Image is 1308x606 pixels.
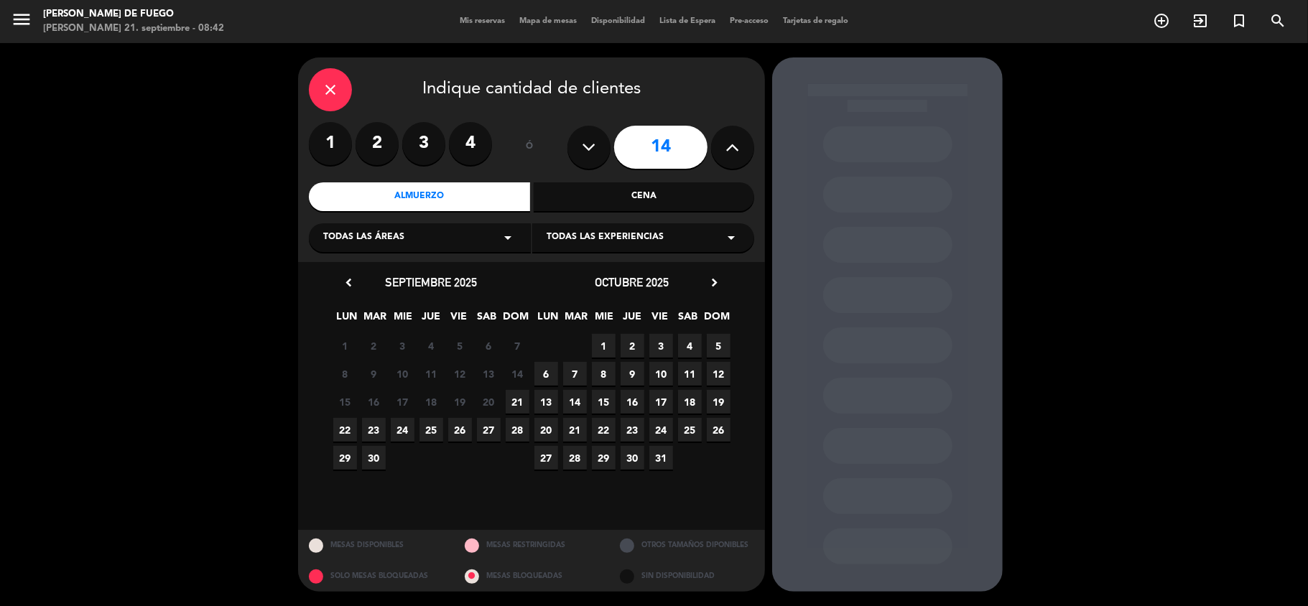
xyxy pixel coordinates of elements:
[678,362,702,386] span: 11
[678,334,702,358] span: 4
[323,230,404,245] span: Todas las áreas
[454,561,610,592] div: MESAS BLOQUEADAS
[677,308,700,332] span: SAB
[707,418,730,442] span: 26
[592,362,616,386] span: 8
[477,390,501,414] span: 20
[298,561,454,592] div: SOLO MESAS BLOQUEADAS
[506,390,529,414] span: 21
[333,362,357,386] span: 8
[649,446,673,470] span: 31
[362,446,386,470] span: 30
[11,9,32,35] button: menu
[476,308,499,332] span: SAB
[309,182,530,211] div: Almuerzo
[1230,12,1248,29] i: turned_in_not
[1192,12,1209,29] i: exit_to_app
[707,334,730,358] span: 5
[43,22,224,36] div: [PERSON_NAME] 21. septiembre - 08:42
[499,229,516,246] i: arrow_drop_down
[1153,12,1170,29] i: add_circle_outline
[362,334,386,358] span: 2
[391,334,414,358] span: 3
[448,334,472,358] span: 5
[506,418,529,442] span: 28
[621,390,644,414] span: 16
[419,308,443,332] span: JUE
[649,308,672,332] span: VIE
[547,230,664,245] span: Todas las experiencias
[448,362,472,386] span: 12
[1269,12,1286,29] i: search
[453,17,512,25] span: Mis reservas
[593,308,616,332] span: MIE
[609,530,765,561] div: OTROS TAMAÑOS DIPONIBLES
[707,275,722,290] i: chevron_right
[419,390,443,414] span: 18
[43,7,224,22] div: [PERSON_NAME] de Fuego
[537,308,560,332] span: LUN
[391,362,414,386] span: 10
[512,17,584,25] span: Mapa de mesas
[477,362,501,386] span: 13
[649,362,673,386] span: 10
[402,122,445,165] label: 3
[356,122,399,165] label: 2
[362,418,386,442] span: 23
[309,68,754,111] div: Indique cantidad de clientes
[341,275,356,290] i: chevron_left
[322,81,339,98] i: close
[595,275,669,289] span: octubre 2025
[584,17,652,25] span: Disponibilidad
[705,308,728,332] span: DOM
[592,446,616,470] span: 29
[621,308,644,332] span: JUE
[391,390,414,414] span: 17
[448,418,472,442] span: 26
[419,418,443,442] span: 25
[776,17,855,25] span: Tarjetas de regalo
[477,334,501,358] span: 6
[506,334,529,358] span: 7
[391,308,415,332] span: MIE
[333,446,357,470] span: 29
[592,418,616,442] span: 22
[448,390,472,414] span: 19
[609,561,765,592] div: SIN DISPONIBILIDAD
[309,122,352,165] label: 1
[678,390,702,414] span: 18
[333,418,357,442] span: 22
[652,17,723,25] span: Lista de Espera
[447,308,471,332] span: VIE
[592,390,616,414] span: 15
[621,418,644,442] span: 23
[563,362,587,386] span: 7
[504,308,527,332] span: DOM
[534,182,755,211] div: Cena
[449,122,492,165] label: 4
[506,362,529,386] span: 14
[534,418,558,442] span: 20
[362,390,386,414] span: 16
[391,418,414,442] span: 24
[333,334,357,358] span: 1
[621,446,644,470] span: 30
[723,17,776,25] span: Pre-acceso
[649,418,673,442] span: 24
[335,308,359,332] span: LUN
[11,9,32,30] i: menu
[565,308,588,332] span: MAR
[385,275,477,289] span: septiembre 2025
[298,530,454,561] div: MESAS DISPONIBLES
[723,229,740,246] i: arrow_drop_down
[419,334,443,358] span: 4
[707,362,730,386] span: 12
[649,334,673,358] span: 3
[362,362,386,386] span: 9
[333,390,357,414] span: 15
[649,390,673,414] span: 17
[707,390,730,414] span: 19
[563,390,587,414] span: 14
[621,362,644,386] span: 9
[477,418,501,442] span: 27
